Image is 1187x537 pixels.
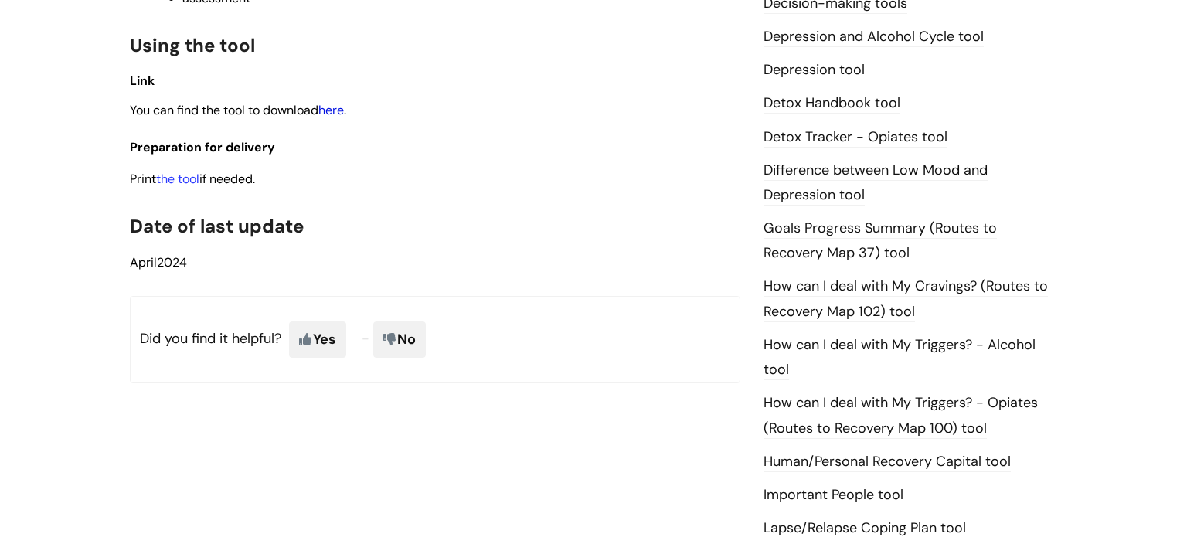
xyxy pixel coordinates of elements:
span: Preparation for delivery [130,139,275,155]
a: How can I deal with My Cravings? (Routes to Recovery Map 102) tool [764,277,1048,321]
span: You can find the tool to download . [130,102,346,118]
a: Goals Progress Summary (Routes to Recovery Map 37) tool [764,219,997,263]
span: Date of last update [130,214,304,238]
a: Depression and Alcohol Cycle tool [764,27,984,47]
span: if needed. [199,171,255,187]
span: Yes [289,321,346,357]
a: here [318,102,344,118]
a: Human/Personal Recovery Capital tool [764,452,1011,472]
span: No [373,321,426,357]
span: Print [130,171,156,187]
a: How can I deal with My Triggers? - Opiates (Routes to Recovery Map 100) tool [764,393,1038,438]
span: Link [130,73,155,89]
a: Difference between Low Mood and Depression tool [764,161,988,206]
span: 2024 [130,254,187,270]
a: Depression tool [764,60,865,80]
a: How can I deal with My Triggers? - Alcohol tool [764,335,1036,380]
a: Detox Handbook tool [764,93,900,114]
a: the tool [156,171,199,187]
p: Did you find it helpful? [130,296,740,382]
a: Detox Tracker - Opiates tool [764,127,947,148]
span: Using the tool [130,33,255,57]
a: Important People tool [764,485,903,505]
span: April [130,254,157,270]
